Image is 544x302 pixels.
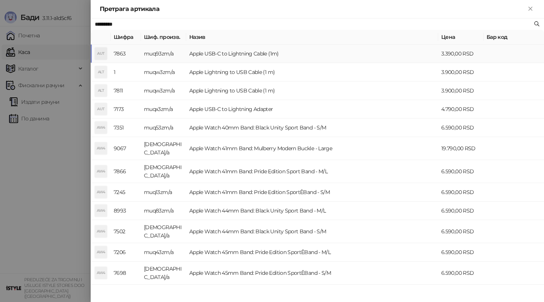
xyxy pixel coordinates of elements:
[95,48,107,60] div: AUT
[438,30,484,45] th: Цена
[95,122,107,134] div: AW4
[438,63,484,82] td: 3.900,00 RSD
[141,243,186,262] td: muq43zm/a
[95,267,107,279] div: AW4
[95,103,107,115] div: AUT
[438,119,484,137] td: 6.590,00 RSD
[438,183,484,202] td: 6.590,00 RSD
[141,82,186,100] td: muqw3zm/a
[141,220,186,243] td: [DEMOGRAPHIC_DATA]/a
[141,183,186,202] td: muq13zm/a
[186,100,438,119] td: Apple USB-C to Lightning Adapter
[141,137,186,160] td: [DEMOGRAPHIC_DATA]/a
[141,160,186,183] td: [DEMOGRAPHIC_DATA]/a
[111,137,141,160] td: 9067
[95,205,107,217] div: AW4
[95,186,107,198] div: AW4
[141,262,186,285] td: [DEMOGRAPHIC_DATA]/a
[186,63,438,82] td: Apple Lightning to USB Cable (1 m)
[186,202,438,220] td: Apple Watch 44mm Band: Black Unity Sport Band - M/L
[186,183,438,202] td: Apple Watch 41mm Band: Pride Edition SportÊBand - S/M
[438,82,484,100] td: 3.900,00 RSD
[438,262,484,285] td: 6.590,00 RSD
[141,202,186,220] td: muq83zm/a
[95,142,107,154] div: AW4
[141,30,186,45] th: Шиф. произв.
[111,262,141,285] td: 7698
[186,243,438,262] td: Apple Watch 45mm Band: Pride Edition SportÊBand - M/L
[186,160,438,183] td: Apple Watch 41mm Band: Pride Edition Sport Band - M/L
[438,243,484,262] td: 6.590,00 RSD
[95,85,107,97] div: ALT
[111,160,141,183] td: 7866
[438,45,484,63] td: 3.390,00 RSD
[186,220,438,243] td: Apple Watch 44mm Band: Black Unity Sport Band - S/M
[141,45,186,63] td: muq93zm/a
[111,82,141,100] td: 7811
[95,66,107,78] div: ALT
[100,5,526,14] div: Претрага артикала
[186,262,438,285] td: Apple Watch 45mm Band: Pride Edition SportÊBand - S/M
[95,225,107,237] div: AW4
[186,82,438,100] td: Apple Lightning to USB Cable (1 m)
[141,100,186,119] td: muqx3zm/a
[438,220,484,243] td: 6.590,00 RSD
[186,119,438,137] td: Apple Watch 40mm Band: Black Unity Sport Band - S/M
[111,100,141,119] td: 7173
[186,137,438,160] td: Apple Watch 41mm Band: Mulberry Modern Buckle - Large
[111,45,141,63] td: 7863
[95,246,107,258] div: AW4
[141,63,186,82] td: muqw3zm/a
[111,220,141,243] td: 7502
[111,202,141,220] td: 8993
[141,119,186,137] td: muq53zm/a
[111,63,141,82] td: 1
[186,30,438,45] th: Назив
[438,160,484,183] td: 6.590,00 RSD
[484,30,544,45] th: Бар код
[438,137,484,160] td: 19.790,00 RSD
[111,119,141,137] td: 7351
[111,30,141,45] th: Шифра
[111,243,141,262] td: 7206
[438,202,484,220] td: 6.590,00 RSD
[186,45,438,63] td: Apple USB-C to Lightning Cable (1m)
[526,5,535,14] button: Close
[111,183,141,202] td: 7245
[438,100,484,119] td: 4.790,00 RSD
[95,165,107,177] div: AW4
